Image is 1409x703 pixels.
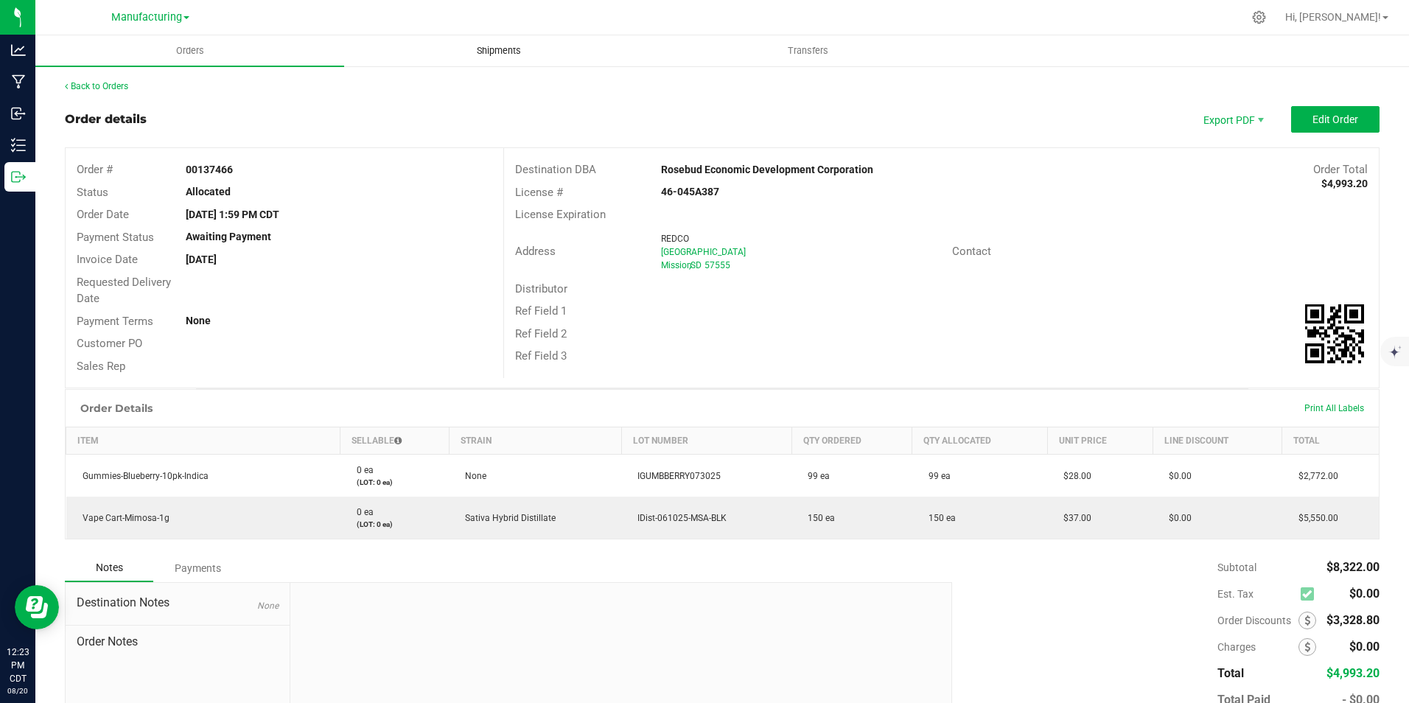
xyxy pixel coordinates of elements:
span: Vape Cart-Mimosa-1g [75,513,169,523]
span: 150 ea [921,513,956,523]
span: $0.00 [1349,640,1380,654]
span: None [257,601,279,611]
iframe: Resource center [15,585,59,629]
strong: Allocated [186,186,231,197]
img: Scan me! [1305,304,1364,363]
p: 12:23 PM CDT [7,646,29,685]
th: Strain [449,427,621,455]
span: Ref Field 3 [515,349,567,363]
p: (LOT: 0 ea) [349,519,440,530]
strong: Awaiting Payment [186,231,271,242]
inline-svg: Manufacturing [11,74,26,89]
strong: [DATE] 1:59 PM CDT [186,209,279,220]
span: None [458,471,486,481]
strong: [DATE] [186,253,217,265]
span: Hi, [PERSON_NAME]! [1285,11,1381,23]
div: Manage settings [1250,10,1268,24]
span: $3,328.80 [1326,613,1380,627]
span: $5,550.00 [1291,513,1338,523]
span: Order Total [1313,163,1368,176]
inline-svg: Inventory [11,138,26,153]
span: Gummies-Blueberry-10pk-Indica [75,471,209,481]
div: Payments [153,555,242,581]
th: Line Discount [1153,427,1282,455]
th: Total [1282,427,1379,455]
p: (LOT: 0 ea) [349,477,440,488]
span: Contact [952,245,991,258]
span: Calculate excise tax [1301,584,1321,604]
th: Lot Number [621,427,791,455]
span: Order Discounts [1217,615,1298,626]
span: 150 ea [800,513,835,523]
button: Edit Order [1291,106,1380,133]
span: 57555 [704,260,730,270]
span: SD [690,260,702,270]
span: Charges [1217,641,1298,653]
a: Orders [35,35,344,66]
span: Order Notes [77,633,279,651]
strong: Rosebud Economic Development Corporation [661,164,873,175]
span: Shipments [457,44,541,57]
div: Order details [65,111,147,128]
span: [GEOGRAPHIC_DATA] [661,247,746,257]
span: Address [515,245,556,258]
span: $4,993.20 [1326,666,1380,680]
strong: 46-045A387 [661,186,719,197]
span: Invoice Date [77,253,138,266]
span: Print All Labels [1304,403,1364,413]
strong: $4,993.20 [1321,178,1368,189]
span: $28.00 [1056,471,1091,481]
span: $8,322.00 [1326,560,1380,574]
span: Subtotal [1217,562,1256,573]
th: Item [66,427,340,455]
span: $0.00 [1161,471,1192,481]
span: Ref Field 2 [515,327,567,340]
span: 99 ea [800,471,830,481]
span: 0 ea [349,465,374,475]
span: Payment Status [77,231,154,244]
span: Customer PO [77,337,142,350]
span: Manufacturing [111,11,182,24]
inline-svg: Analytics [11,43,26,57]
a: Back to Orders [65,81,128,91]
th: Qty Allocated [912,427,1047,455]
span: $37.00 [1056,513,1091,523]
span: License Expiration [515,208,606,221]
strong: 00137466 [186,164,233,175]
h1: Order Details [80,402,153,414]
span: Sativa Hybrid Distillate [458,513,556,523]
span: Mission [661,260,692,270]
span: Orders [156,44,224,57]
th: Qty Ordered [791,427,912,455]
span: REDCO [661,234,689,244]
th: Sellable [340,427,449,455]
span: Order Date [77,208,129,221]
span: Order # [77,163,113,176]
span: IGUMBBERRY073025 [630,471,721,481]
span: Est. Tax [1217,588,1295,600]
strong: None [186,315,211,326]
th: Unit Price [1047,427,1153,455]
span: Requested Delivery Date [77,276,171,306]
span: $2,772.00 [1291,471,1338,481]
span: Destination DBA [515,163,596,176]
span: Payment Terms [77,315,153,328]
p: 08/20 [7,685,29,696]
span: Ref Field 1 [515,304,567,318]
span: Total [1217,666,1244,680]
span: $0.00 [1349,587,1380,601]
a: Transfers [654,35,962,66]
span: Destination Notes [77,594,279,612]
inline-svg: Outbound [11,169,26,184]
span: Edit Order [1312,113,1358,125]
li: Export PDF [1188,106,1276,133]
span: $0.00 [1161,513,1192,523]
span: Status [77,186,108,199]
inline-svg: Inbound [11,106,26,121]
span: Sales Rep [77,360,125,373]
span: License # [515,186,563,199]
span: Distributor [515,282,567,295]
qrcode: 00137466 [1305,304,1364,363]
span: 99 ea [921,471,951,481]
